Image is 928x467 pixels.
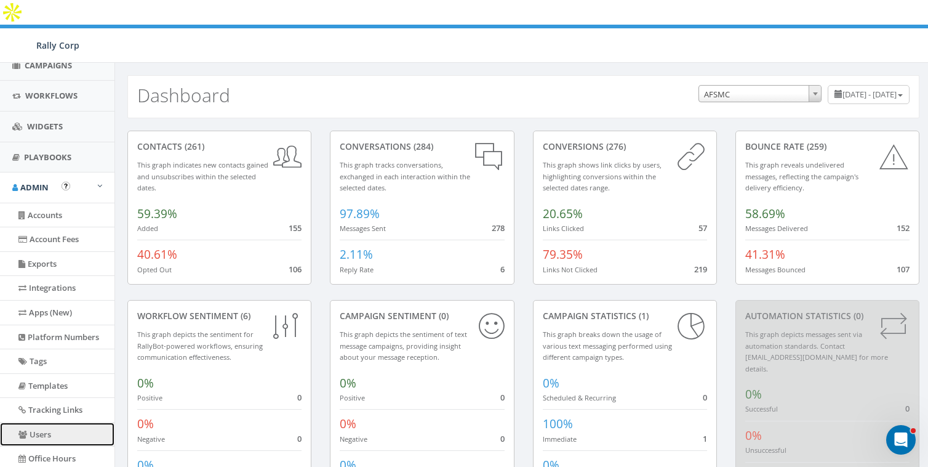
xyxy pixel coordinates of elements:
[698,85,822,102] span: AFSMC
[238,310,250,322] span: (6)
[745,445,786,455] small: Unsuccessful
[543,246,583,262] span: 79.35%
[604,140,626,152] span: (276)
[27,121,63,132] span: Widgets
[20,182,49,193] span: Admin
[543,206,583,222] span: 20.65%
[137,246,177,262] span: 40.61%
[137,206,177,222] span: 59.39%
[24,152,71,163] span: Playbooks
[25,60,72,71] span: Campaigns
[804,140,826,152] span: (259)
[340,393,365,402] small: Positive
[137,140,302,153] div: contacts
[297,392,302,403] span: 0
[340,246,373,262] span: 2.11%
[703,433,707,444] span: 1
[297,433,302,444] span: 0
[745,265,806,274] small: Messages Bounced
[745,224,808,233] small: Messages Delivered
[36,39,79,51] span: Rally Corp
[543,160,662,192] small: This graph shows link clicks by users, highlighting conversions within the selected dates range.
[340,434,367,444] small: Negative
[886,425,916,455] iframe: Intercom live chat
[340,416,356,432] span: 0%
[543,434,577,444] small: Immediate
[745,140,910,153] div: Bounce Rate
[137,375,154,391] span: 0%
[699,86,821,103] span: AFSMC
[340,265,374,274] small: Reply Rate
[137,434,165,444] small: Negative
[745,310,910,322] div: Automation Statistics
[543,393,616,402] small: Scheduled & Recurring
[897,222,910,233] span: 152
[340,330,467,362] small: This graph depicts the sentiment of text message campaigns, providing insight about your message ...
[137,265,172,274] small: Opted Out
[543,310,707,322] div: Campaign Statistics
[289,222,302,233] span: 155
[745,428,762,444] span: 0%
[182,140,204,152] span: (261)
[842,89,897,100] span: [DATE] - [DATE]
[745,246,785,262] span: 41.31%
[436,310,449,322] span: (0)
[340,375,356,391] span: 0%
[25,90,78,101] span: Workflows
[137,224,158,233] small: Added
[745,404,778,413] small: Successful
[897,264,910,275] span: 107
[289,264,302,275] span: 106
[543,265,598,274] small: Links Not Clicked
[500,264,505,275] span: 6
[905,403,910,414] span: 0
[694,264,707,275] span: 219
[137,330,263,362] small: This graph depicts the sentiment for RallyBot-powered workflows, ensuring communication effective...
[543,330,672,362] small: This graph breaks down the usage of various text messaging performed using different campaign types.
[500,433,505,444] span: 0
[745,386,762,402] span: 0%
[137,85,230,105] h2: Dashboard
[703,392,707,403] span: 0
[745,330,888,373] small: This graph depicts messages sent via automation standards. Contact [EMAIL_ADDRESS][DOMAIN_NAME] f...
[137,160,268,192] small: This graph indicates new contacts gained and unsubscribes within the selected dates.
[745,206,785,222] span: 58.69%
[745,160,858,192] small: This graph reveals undelivered messages, reflecting the campaign's delivery efficiency.
[340,140,504,153] div: conversations
[851,310,863,322] span: (0)
[543,140,707,153] div: conversions
[340,206,380,222] span: 97.89%
[62,182,70,190] button: Open In-App Guide
[137,416,154,432] span: 0%
[411,140,433,152] span: (284)
[543,224,584,233] small: Links Clicked
[340,310,504,322] div: Campaign Sentiment
[636,310,649,322] span: (1)
[137,393,162,402] small: Positive
[340,224,386,233] small: Messages Sent
[340,160,470,192] small: This graph tracks conversations, exchanged in each interaction within the selected dates.
[137,310,302,322] div: Workflow Sentiment
[492,222,505,233] span: 278
[543,416,573,432] span: 100%
[698,222,707,233] span: 57
[500,392,505,403] span: 0
[543,375,559,391] span: 0%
